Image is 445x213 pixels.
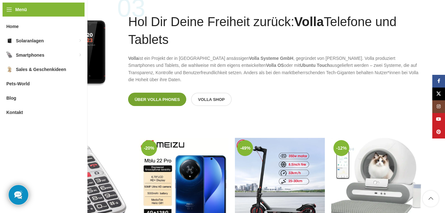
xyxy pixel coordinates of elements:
span: Home [6,21,19,32]
h4: Hol Dir Deine Freiheit zurück: Telefone und Tablets [128,13,421,48]
a: Volla Shop [191,93,232,106]
strong: Volla Systeme GmbH [249,56,293,61]
a: Über Volla Phones [128,93,186,106]
img: Solaranlagen [6,38,13,44]
span: -12% [333,140,349,156]
a: Pinterest Social Link [432,126,445,138]
span: Solaranlagen [16,35,44,46]
span: Blog [6,92,16,104]
span: Pets-World [6,78,30,89]
span: -20% [141,140,157,156]
span: Sales & Geschenkideen [16,64,66,75]
span: Smartphones [16,49,44,61]
span: Über Volla Phones [134,97,180,102]
a: YouTube Social Link [432,113,445,126]
span: Menü [15,6,27,13]
a: Facebook Social Link [432,75,445,88]
img: Smartphones [6,52,13,58]
span: Kontakt [6,107,23,118]
strong: Volla OS [266,63,284,68]
a: Instagram Social Link [432,100,445,113]
b: Volla [294,15,324,29]
strong: Volla [128,56,138,61]
span: -49% [237,140,253,156]
span: Volla Shop [198,97,225,102]
p: ist ein Projekt der in [GEOGRAPHIC_DATA] ansässigen , gegründet von [PERSON_NAME]. Volla produzie... [128,55,421,83]
strong: Ubuntu Touch [300,63,330,68]
img: Sales & Geschenkideen [6,66,13,73]
a: Scroll to top button [423,191,439,207]
a: X Social Link [432,88,445,100]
